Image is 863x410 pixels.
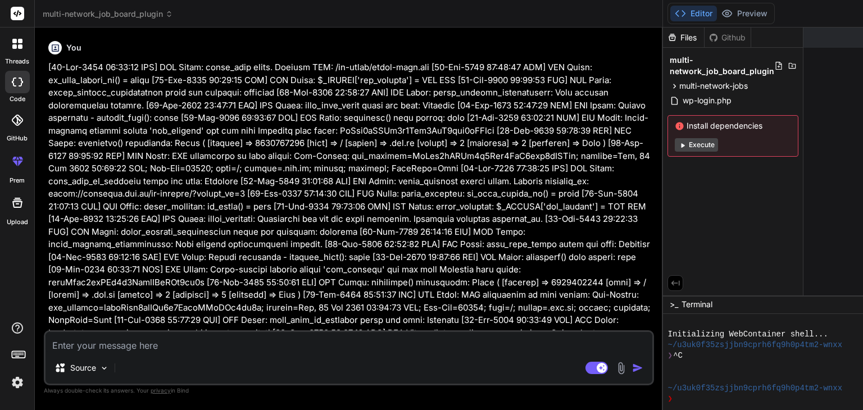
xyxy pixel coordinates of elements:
span: multi-network_job_board_plugin [43,8,173,20]
span: ❯ [667,394,673,404]
img: settings [8,373,27,392]
span: Install dependencies [675,120,791,131]
img: attachment [615,362,628,375]
button: Editor [670,6,717,21]
div: Github [705,32,751,43]
span: ~/u3uk0f35zsjjbn9cprh6fq9h0p4tm2-wnxx [667,383,842,394]
span: multi-network_job_board_plugin [670,54,774,77]
span: ❯ [667,350,673,361]
span: ^C [673,350,683,361]
span: >_ [670,299,678,310]
img: icon [632,362,643,373]
p: Source [70,362,96,373]
span: wp-login.php [682,94,733,107]
span: Initializing WebContainer shell... [667,329,828,340]
img: Pick Models [99,363,109,373]
label: Upload [7,217,28,227]
span: multi-network-jobs [679,80,748,92]
span: ~/u3uk0f35zsjjbn9cprh6fq9h0p4tm2-wnxx [667,340,842,350]
label: GitHub [7,134,28,143]
div: Files [663,32,704,43]
span: Terminal [682,299,712,310]
label: prem [10,176,25,185]
button: Execute [675,138,718,152]
p: Always double-check its answers. Your in Bind [44,385,654,396]
label: code [10,94,25,104]
span: privacy [151,387,171,394]
button: Preview [717,6,772,21]
label: threads [5,57,29,66]
h6: You [66,42,81,53]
